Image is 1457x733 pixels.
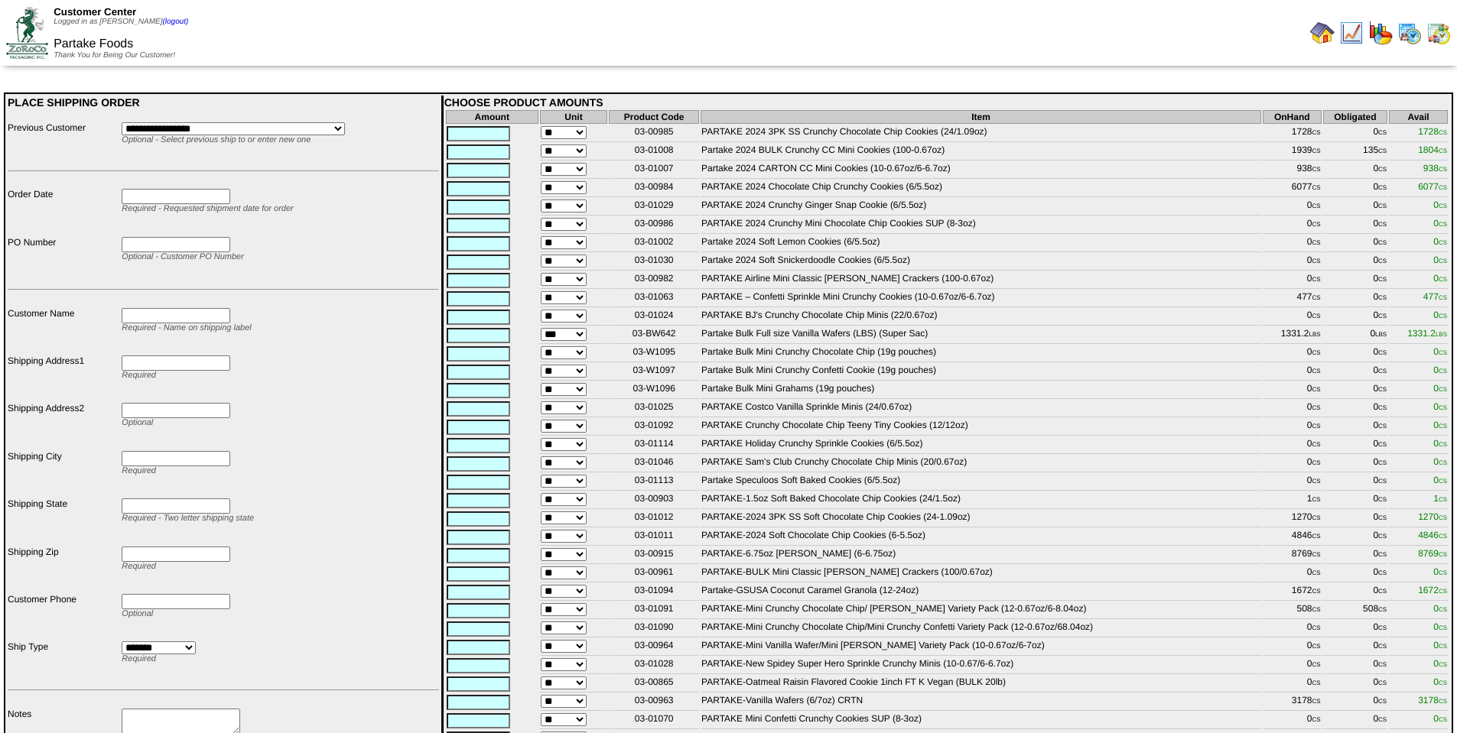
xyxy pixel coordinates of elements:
td: 0 [1323,254,1388,271]
td: 0 [1323,547,1388,564]
td: PARTAKE 2024 Crunchy Ginger Snap Cookie (6/5.5oz) [701,199,1261,216]
td: Partake-GSUSA Coconut Caramel Granola (12-24oz) [701,584,1261,601]
td: 0 [1323,511,1388,527]
span: CS [1439,459,1447,466]
td: 03-00982 [609,272,699,289]
span: LBS [1375,331,1387,338]
span: CS [1312,386,1320,393]
span: CS [1312,368,1320,375]
td: 03-00915 [609,547,699,564]
td: 1672 [1263,584,1322,601]
span: CS [1439,606,1447,613]
span: CS [1378,533,1387,540]
span: CS [1312,276,1320,283]
span: CS [1312,679,1320,686]
span: CS [1439,404,1447,411]
span: CS [1378,349,1387,356]
span: CS [1439,698,1447,705]
td: 0 [1323,657,1388,674]
td: 0 [1323,529,1388,546]
span: CS [1312,459,1320,466]
td: PO Number [7,236,119,282]
span: 0 [1433,365,1447,375]
span: CS [1439,661,1447,668]
span: 0 [1433,273,1447,284]
span: CS [1439,588,1447,595]
span: CS [1439,313,1447,319]
span: CS [1439,258,1447,264]
span: CS [1439,533,1447,540]
span: CS [1378,294,1387,301]
span: CS [1312,551,1320,558]
td: Partake 2024 BULK Crunchy CC Mini Cookies (100-0.67oz) [701,144,1261,161]
div: CHOOSE PRODUCT AMOUNTS [444,96,1449,109]
td: 0 [1263,309,1322,326]
span: CS [1378,459,1387,466]
div: PLACE SHIPPING ORDER [8,96,439,109]
td: 0 [1323,364,1388,381]
span: CS [1312,496,1320,503]
td: 0 [1323,125,1388,142]
img: ZoRoCo_Logo(Green%26Foil)%20jpg.webp [6,7,48,58]
span: CS [1439,478,1447,485]
span: Required [122,466,156,475]
td: 4846 [1263,529,1322,546]
span: CS [1439,239,1447,246]
span: CS [1378,698,1387,705]
td: PARTAKE Mini Confetti Crunchy Cookies SUP (8‐3oz) [701,712,1261,729]
span: CS [1439,184,1447,191]
td: 6077 [1263,180,1322,197]
td: 477 [1263,290,1322,307]
span: CS [1378,441,1387,448]
th: Item [701,110,1261,124]
span: CS [1312,166,1320,173]
td: Partake Bulk Full size Vanilla Wafers (LBS) (Super Sac) [701,327,1261,344]
span: CS [1378,404,1387,411]
td: 0 [1323,401,1388,417]
td: Customer Name [7,307,119,353]
span: 1 [1433,493,1447,504]
td: 0 [1263,254,1322,271]
td: 0 [1323,584,1388,601]
td: PARTAKE-2024 3PK SS Soft Chocolate Chip Cookies (24-1.09oz) [701,511,1261,527]
td: Shipping Zip [7,546,119,592]
span: CS [1439,643,1447,650]
th: Product Code [609,110,699,124]
img: calendarprod.gif [1397,21,1422,45]
img: line_graph.gif [1339,21,1364,45]
span: CS [1312,313,1320,319]
td: 03-01094 [609,584,699,601]
td: 0 [1263,217,1322,234]
span: CS [1439,276,1447,283]
span: Optional [122,418,153,427]
td: Previous Customer [7,122,119,164]
td: 0 [1263,657,1322,674]
td: 0 [1263,676,1322,692]
td: Partake Bulk Mini Crunchy Chocolate Chip (19g pouches) [701,345,1261,362]
span: CS [1378,643,1387,650]
td: 03-00985 [609,125,699,142]
span: Customer Center [54,6,136,18]
td: 0 [1323,345,1388,362]
td: 03-00963 [609,694,699,711]
td: 03-01092 [609,419,699,436]
td: 03-W1095 [609,345,699,362]
span: CS [1378,569,1387,576]
td: 0 [1323,621,1388,637]
td: 03-00986 [609,217,699,234]
span: CS [1378,606,1387,613]
span: CS [1312,514,1320,521]
span: CS [1378,661,1387,668]
td: 508 [1323,602,1388,619]
span: CS [1378,276,1387,283]
td: 0 [1263,199,1322,216]
td: PARTAKE Costco Vanilla Sprinkle Minis (24/0.67oz) [701,401,1261,417]
span: CS [1378,221,1387,228]
td: PARTAKE-Oatmeal Raisin Flavored Cookie 1inch FT K Vegan (BULK 20lb) [701,676,1261,692]
a: (logout) [162,18,188,26]
span: 0 [1433,438,1447,449]
span: CS [1378,386,1387,393]
span: 1672 [1418,585,1447,595]
td: 0 [1263,474,1322,491]
td: PARTAKE-New Spidey Super Hero Sprinkle Crunchy Minis (10-0.67/6-6.7oz) [701,657,1261,674]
